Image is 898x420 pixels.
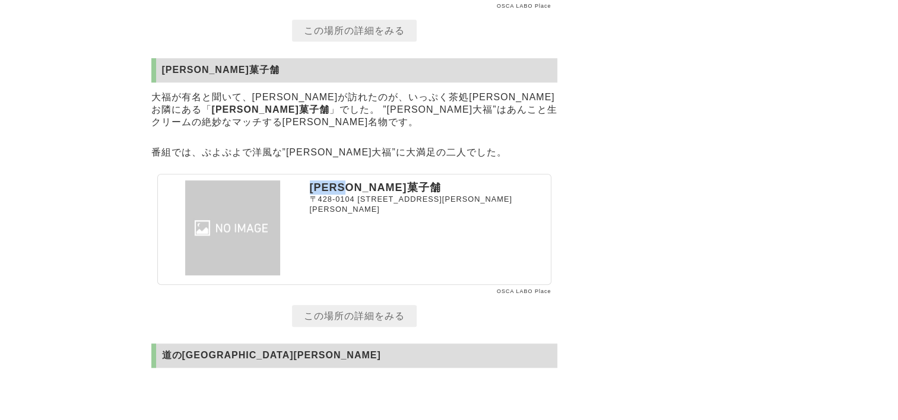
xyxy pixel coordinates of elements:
h2: 道の[GEOGRAPHIC_DATA][PERSON_NAME] [151,343,557,368]
a: OSCA LABO Place [497,3,551,9]
h2: [PERSON_NAME]菓子舗 [151,58,557,82]
a: この場所の詳細をみる [292,305,417,327]
a: OSCA LABO Place [497,288,551,294]
p: 大福が有名と聞いて、[PERSON_NAME]が訪れたのが、いっぷく茶処[PERSON_NAME]お隣にある「 」でした。 ”[PERSON_NAME]大福”はあんこと生クリームの絶妙なマッチす... [151,88,557,132]
p: [PERSON_NAME]菓子舗 [310,180,547,195]
img: 加藤菓子舗 [161,180,304,275]
strong: [PERSON_NAME]菓子舗 [212,104,329,114]
span: [STREET_ADDRESS][PERSON_NAME][PERSON_NAME] [310,195,512,214]
span: 〒428-0104 [310,195,355,203]
a: この場所の詳細をみる [292,20,417,42]
p: 番組では、ぷよぷよで洋風な”[PERSON_NAME]大福”に大満足の二人でした。 [151,144,557,162]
